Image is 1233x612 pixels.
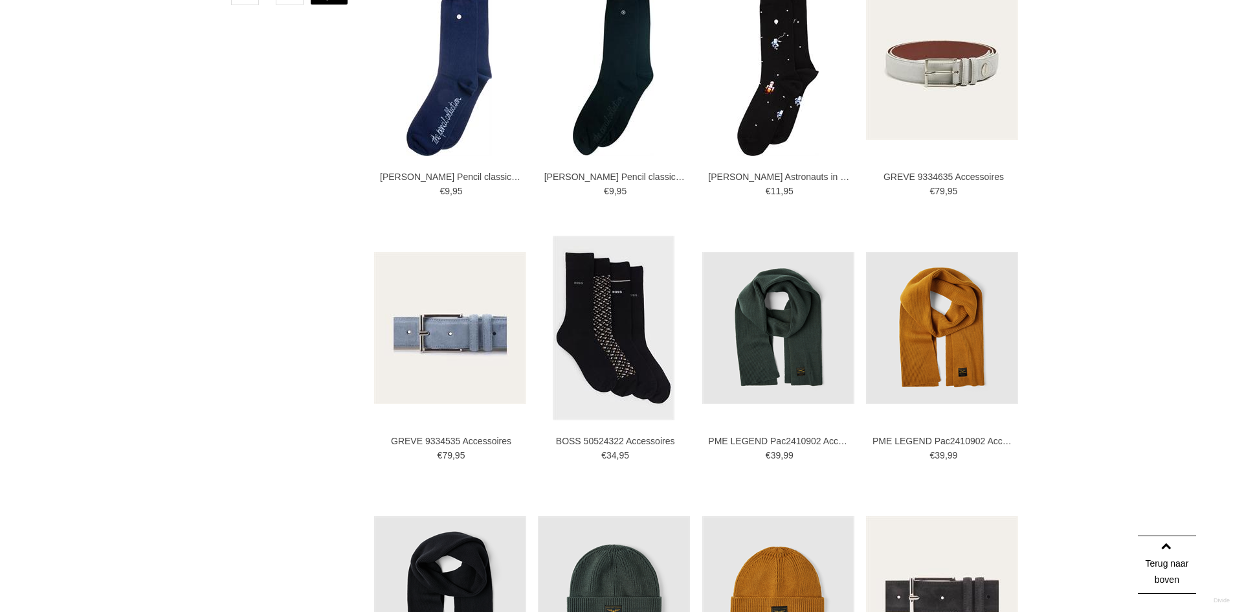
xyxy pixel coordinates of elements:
[766,450,771,460] span: €
[948,450,958,460] span: 99
[930,450,935,460] span: €
[766,186,771,196] span: €
[1214,593,1230,609] a: Divide
[614,186,617,196] span: ,
[872,171,1015,183] a: GREVE 9334635 Accessoires
[606,450,617,460] span: 34
[374,252,526,404] img: GREVE 9334535 Accessoires
[455,450,465,460] span: 95
[438,450,443,460] span: €
[604,186,609,196] span: €
[619,450,629,460] span: 95
[866,252,1018,404] img: PME LEGEND Pac2410902 Accessoires
[601,450,606,460] span: €
[609,186,614,196] span: 9
[617,450,619,460] span: ,
[380,435,522,447] a: GREVE 9334535 Accessoires
[948,186,958,196] span: 95
[617,186,627,196] span: 95
[783,186,794,196] span: 95
[771,186,781,196] span: 11
[935,186,945,196] span: 79
[783,450,794,460] span: 99
[708,171,850,183] a: [PERSON_NAME] Astronauts in space Accessoires
[945,450,948,460] span: ,
[771,450,781,460] span: 39
[544,171,687,183] a: [PERSON_NAME] Pencil classic Accessoires
[553,236,674,420] img: BOSS 50524322 Accessoires
[935,450,945,460] span: 39
[702,252,854,404] img: PME LEGEND Pac2410902 Accessoires
[781,186,783,196] span: ,
[452,186,463,196] span: 95
[544,435,687,447] a: BOSS 50524322 Accessoires
[439,186,445,196] span: €
[445,186,450,196] span: 9
[442,450,452,460] span: 79
[1138,536,1196,594] a: Terug naar boven
[450,186,452,196] span: ,
[452,450,455,460] span: ,
[781,450,783,460] span: ,
[945,186,948,196] span: ,
[380,171,522,183] a: [PERSON_NAME] Pencil classic Accessoires
[872,435,1015,447] a: PME LEGEND Pac2410902 Accessoires
[930,186,935,196] span: €
[708,435,850,447] a: PME LEGEND Pac2410902 Accessoires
